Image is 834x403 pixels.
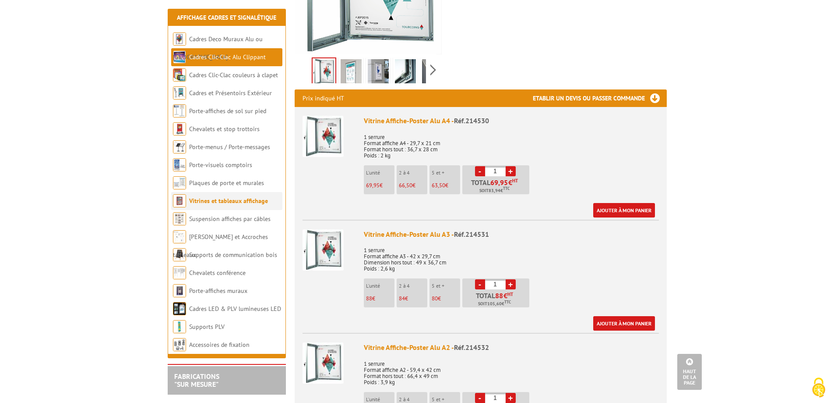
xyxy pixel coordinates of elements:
[454,230,489,239] span: Réf.214531
[303,116,344,157] img: Vitrine Affiche-Poster Alu A4
[366,295,372,302] span: 88
[189,71,278,79] a: Cadres Clic-Clac couleurs à clapet
[173,266,186,279] img: Chevalets conférence
[173,32,186,46] img: Cadres Deco Muraux Alu ou Bois
[189,53,266,61] a: Cadres Clic-Clac Alu Clippant
[173,158,186,171] img: Porte-visuels comptoirs
[303,89,344,107] p: Prix indiqué HT
[489,187,500,194] span: 83,94
[399,396,427,403] p: 2 à 4
[364,229,659,239] div: Vitrine Affiche-Poster Alu A3 -
[399,170,427,176] p: 2 à 4
[803,373,834,403] button: Cookies (fenêtre modale)
[506,393,516,403] a: +
[432,283,460,289] p: 5 et +
[495,292,503,299] span: 88
[364,355,659,385] p: 1 serrure Format affiche A2 - 59,4 x 42 cm Format hors tout : 66,4 x 49 cm Poids : 3,9 kg
[399,182,427,189] p: €
[364,116,659,126] div: Vitrine Affiche-Poster Alu A4 -
[173,230,186,243] img: Cimaises et Accroches tableaux
[366,182,380,189] span: 69,95
[189,197,268,205] a: Vitrines et tableaux affichage
[189,215,271,223] a: Suspension affiches par câbles
[487,300,502,307] span: 105,60
[465,292,529,307] p: Total
[454,116,489,125] span: Réf.214530
[189,323,225,331] a: Supports PLV
[173,104,186,118] img: Porte-affiches de sol sur pied
[508,179,512,186] span: €
[432,182,460,189] p: €
[808,377,830,399] img: Cookies (fenêtre modale)
[189,179,264,187] a: Plaques de porte et murales
[399,295,405,302] span: 84
[593,316,655,331] a: Ajouter à mon panier
[432,170,460,176] p: 5 et +
[478,300,511,307] span: Soit €
[533,89,667,107] h3: Etablir un devis ou passer commande
[366,283,394,289] p: L'unité
[189,269,246,277] a: Chevalets conférence
[506,279,516,289] a: +
[366,182,394,189] p: €
[465,179,529,194] p: Total
[399,296,427,302] p: €
[475,393,485,403] a: -
[432,182,445,189] span: 63,50
[454,343,489,352] span: Réf.214532
[189,341,250,349] a: Accessoires de fixation
[366,396,394,403] p: L'unité
[475,166,485,176] a: -
[364,342,659,353] div: Vitrine Affiche-Poster Alu A2 -
[313,58,335,86] img: 214532_cadre_affiches_interieur_exterieur_4.jpg
[341,59,362,86] img: 214532_cadre_affiches_interieur_exterieur_.jpg
[177,14,276,21] a: Affichage Cadres et Signalétique
[479,187,510,194] span: Soit €
[364,128,659,159] p: 1 serrure Format affiche A4 - 29,7 x 21 cm Format hors tout : 36,7 x 28 cm Poids : 2 kg
[593,203,655,218] a: Ajouter à mon panier
[189,89,272,97] a: Cadres et Présentoirs Extérieur
[173,320,186,333] img: Supports PLV
[364,241,659,272] p: 1 serrure Format affiche A3 - 42 x 29,7 cm Dimension hors tout : 49 x 36,7 cm Poids : 2,6 kg
[366,296,394,302] p: €
[504,300,511,304] sup: TTC
[503,292,507,299] span: €
[173,233,268,259] a: [PERSON_NAME] et Accroches tableaux
[490,179,508,186] span: 69,95
[174,372,219,389] a: FABRICATIONS"Sur Mesure"
[189,161,252,169] a: Porte-visuels comptoirs
[173,212,186,225] img: Suspension affiches par câbles
[173,140,186,153] img: Porte-menus / Porte-messages
[173,302,186,315] img: Cadres LED & PLV lumineuses LED
[173,86,186,100] img: Cadres et Présentoirs Extérieur
[395,59,416,86] img: 214532_cadre_affiches_interieur_exterieur_structure.jpg
[366,170,394,176] p: L'unité
[503,186,510,191] sup: TTC
[173,338,186,351] img: Accessoires de fixation
[432,396,460,403] p: 5 et +
[677,354,702,390] a: Haut de la page
[189,125,260,133] a: Chevalets et stop trottoirs
[189,251,277,259] a: Supports de communication bois
[507,291,513,297] sup: HT
[432,296,460,302] p: €
[429,63,437,77] span: Next
[173,35,263,61] a: Cadres Deco Muraux Alu ou [GEOGRAPHIC_DATA]
[368,59,389,86] img: 214532_cadre_affiches_interieur_exterieur_3.jpg
[475,279,485,289] a: -
[303,229,344,271] img: Vitrine Affiche-Poster Alu A3
[303,342,344,384] img: Vitrine Affiche-Poster Alu A2
[422,59,443,86] img: 214532_cadre_affiches_interieur_exterieur_structure_1.jpg
[506,166,516,176] a: +
[512,178,518,184] sup: HT
[189,305,281,313] a: Cadres LED & PLV lumineuses LED
[173,68,186,82] img: Cadres Clic-Clac couleurs à clapet
[399,182,412,189] span: 66,50
[173,176,186,189] img: Plaques de porte et murales
[432,295,438,302] span: 80
[189,143,270,151] a: Porte-menus / Porte-messages
[189,107,266,115] a: Porte-affiches de sol sur pied
[173,194,186,207] img: Vitrines et tableaux affichage
[173,122,186,136] img: Chevalets et stop trottoirs
[173,284,186,297] img: Porte-affiches muraux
